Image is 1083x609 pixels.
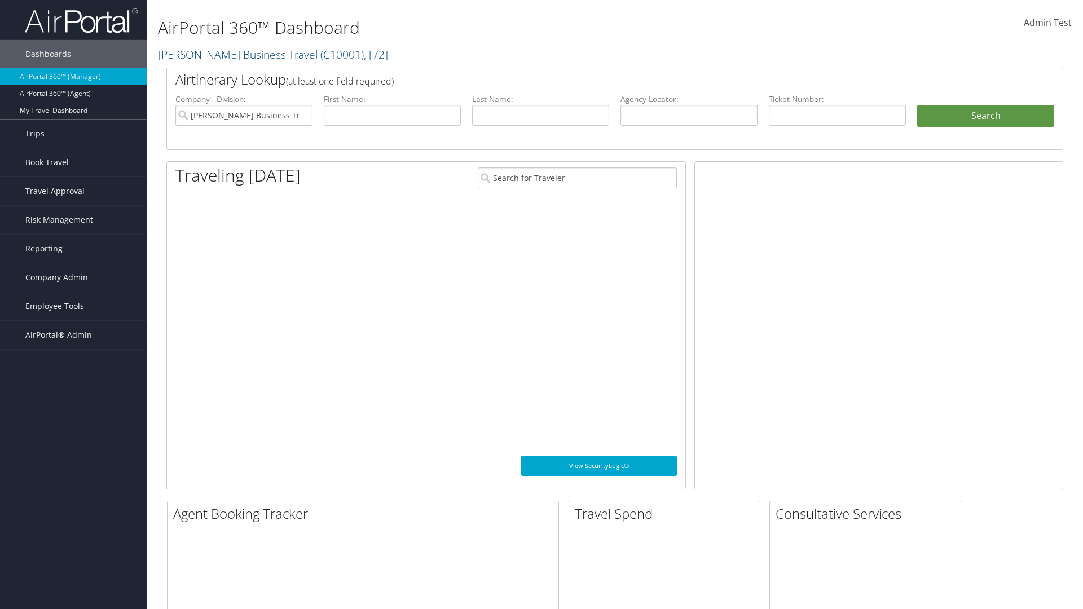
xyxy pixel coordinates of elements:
[158,47,388,62] a: [PERSON_NAME] Business Travel
[25,177,85,205] span: Travel Approval
[25,40,71,68] span: Dashboards
[175,164,301,187] h1: Traveling [DATE]
[620,94,758,105] label: Agency Locator:
[776,504,961,523] h2: Consultative Services
[175,70,980,89] h2: Airtinerary Lookup
[173,504,558,523] h2: Agent Booking Tracker
[917,105,1054,127] button: Search
[1024,16,1072,29] span: Admin Test
[324,94,461,105] label: First Name:
[521,456,677,476] a: View SecurityLogic®
[25,206,93,234] span: Risk Management
[286,75,394,87] span: (at least one field required)
[320,47,364,62] span: ( C10001 )
[25,292,84,320] span: Employee Tools
[25,120,45,148] span: Trips
[25,7,138,34] img: airportal-logo.png
[25,235,63,263] span: Reporting
[575,504,760,523] h2: Travel Spend
[25,263,88,292] span: Company Admin
[769,94,906,105] label: Ticket Number:
[478,167,677,188] input: Search for Traveler
[175,94,312,105] label: Company - Division:
[364,47,388,62] span: , [ 72 ]
[25,321,92,349] span: AirPortal® Admin
[472,94,609,105] label: Last Name:
[1024,6,1072,41] a: Admin Test
[25,148,69,176] span: Book Travel
[158,16,767,39] h1: AirPortal 360™ Dashboard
